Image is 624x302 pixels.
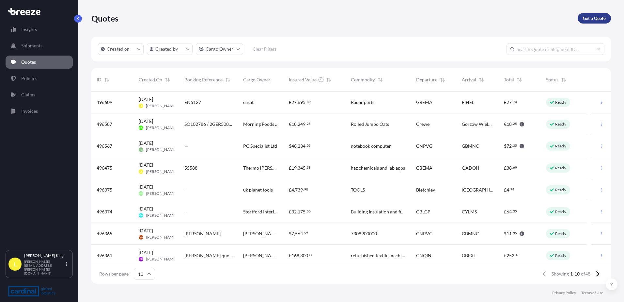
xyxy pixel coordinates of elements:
[416,230,432,237] span: CNPVG
[140,256,143,262] span: SB
[243,99,254,106] span: easat
[560,76,568,84] button: Sort
[14,261,17,267] span: L
[291,144,297,148] span: 48
[139,125,143,131] span: MC
[462,99,474,106] span: FIHEL
[291,231,294,236] span: 7
[184,187,188,193] span: —
[146,257,177,262] span: [PERSON_NAME]
[351,187,365,193] span: TOOLS
[6,88,73,101] a: Claims
[184,230,221,237] span: [PERSON_NAME]
[164,76,171,84] button: Sort
[206,46,234,52] p: Cargo Owner
[289,122,291,126] span: €
[297,210,298,214] span: ,
[6,105,73,118] a: Invoices
[504,231,507,236] span: $
[552,290,576,295] a: Privacy Policy
[243,165,278,171] span: Thermo [PERSON_NAME] Scientific Uk Ltd
[515,76,523,84] button: Sort
[555,187,566,193] p: Ready
[291,122,297,126] span: 18
[351,76,375,83] span: Commodity
[507,166,512,170] span: 38
[513,232,517,234] span: 35
[297,122,298,126] span: ,
[583,15,606,22] p: Get a Quote
[289,210,291,214] span: £
[146,191,177,196] span: [PERSON_NAME]
[139,190,143,197] span: MS
[246,44,283,54] button: Clear Filters
[139,206,153,212] span: [DATE]
[504,76,514,83] span: Total
[307,210,311,212] span: 00
[139,234,143,241] span: DW
[243,76,271,83] span: Cargo Owner
[147,43,193,55] button: createdBy Filter options
[184,165,197,171] span: 55588
[224,76,232,84] button: Sort
[146,125,177,130] span: [PERSON_NAME]
[243,252,278,259] span: [PERSON_NAME] & [PERSON_NAME]
[351,230,377,237] span: 7308900000
[304,232,308,234] span: 52
[99,271,129,277] span: Rows per page
[139,227,153,234] span: [DATE]
[21,26,37,33] p: Insights
[416,99,432,106] span: GBEMA
[351,209,406,215] span: Building Insulation and fittings
[107,46,130,52] p: Created on
[462,76,476,83] span: Arrival
[184,121,233,127] span: SO102786 / 2GER5080017
[416,121,429,127] span: Crewe
[294,231,295,236] span: ,
[297,166,298,170] span: ,
[140,146,143,153] span: RS
[155,46,178,52] p: Created by
[6,39,73,52] a: Shipments
[351,143,391,149] span: notebook computer
[298,122,305,126] span: 249
[298,210,305,214] span: 175
[21,59,36,65] p: Quotes
[462,165,479,171] span: QADOH
[555,209,566,214] p: Ready
[513,123,517,125] span: 25
[351,121,389,127] span: Rolled Jumbo Oats
[196,43,243,55] button: cargoOwner Filter options
[307,101,311,103] span: 80
[139,184,153,190] span: [DATE]
[512,166,513,169] span: .
[504,122,507,126] span: €
[513,144,517,147] span: 35
[295,188,303,192] span: 739
[21,92,35,98] p: Claims
[139,212,143,219] span: CA
[289,188,291,192] span: £
[507,100,512,105] span: 27
[512,232,513,234] span: .
[510,188,514,191] span: 74
[555,253,566,258] p: Ready
[570,271,580,277] span: 1-10
[376,76,384,84] button: Sort
[298,144,305,148] span: 234
[291,188,294,192] span: 4
[298,100,305,105] span: 695
[289,231,291,236] span: $
[462,187,493,193] span: [GEOGRAPHIC_DATA]
[289,253,291,258] span: £
[462,230,479,237] span: GBMNC
[6,23,73,36] a: Insights
[97,252,112,259] span: 496361
[146,213,177,218] span: [PERSON_NAME]
[512,123,513,125] span: .
[512,144,513,147] span: .
[97,165,112,171] span: 496475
